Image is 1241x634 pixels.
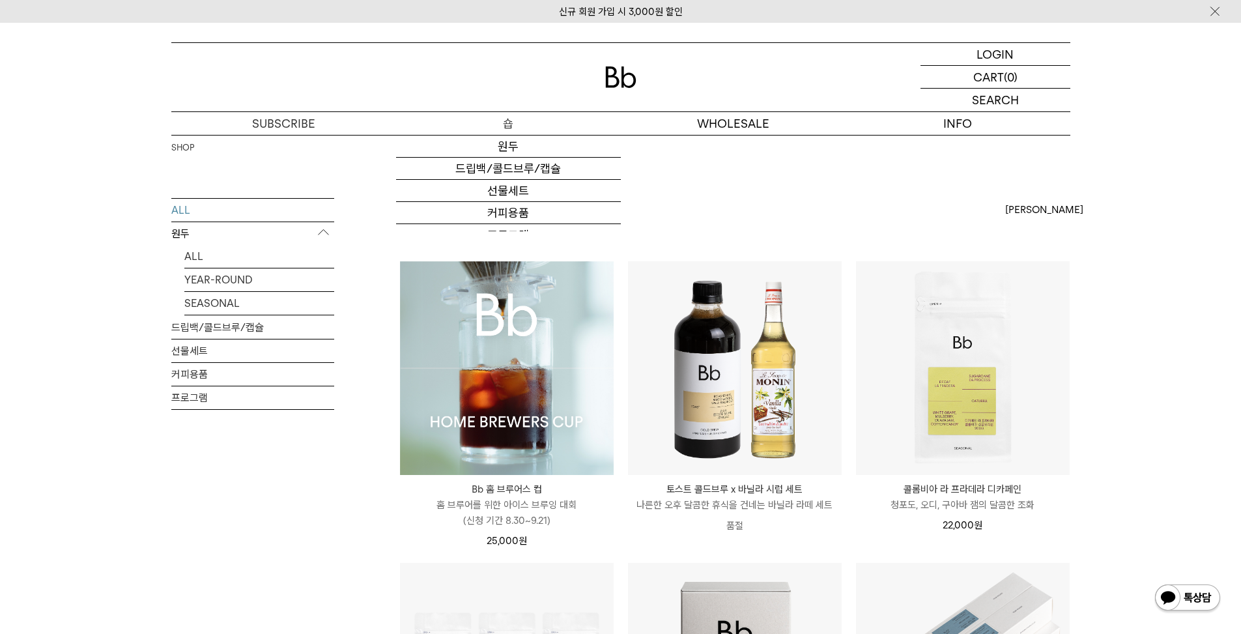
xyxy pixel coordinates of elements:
span: 원 [519,535,527,547]
a: 커피용품 [396,202,621,224]
span: 22,000 [943,519,982,531]
p: 청포도, 오디, 구아바 잼의 달콤한 조화 [856,497,1070,513]
a: 선물세트 [171,339,334,362]
a: 프로그램 [396,224,621,246]
p: Bb 홈 브루어스 컵 [400,482,614,497]
img: Bb 홈 브루어스 컵 [400,261,614,475]
a: 프로그램 [171,386,334,409]
p: WHOLESALE [621,112,846,135]
p: 콜롬비아 라 프라데라 디카페인 [856,482,1070,497]
p: INFO [846,112,1070,135]
a: 토스트 콜드브루 x 바닐라 시럽 세트 나른한 오후 달콤한 휴식을 건네는 바닐라 라떼 세트 [628,482,842,513]
a: LOGIN [920,43,1070,66]
a: 커피용품 [171,363,334,386]
a: SUBSCRIBE [171,112,396,135]
a: SEASONAL [184,292,334,315]
a: ALL [171,199,334,222]
a: SHOP [171,141,194,154]
p: LOGIN [977,43,1014,65]
img: 콜롬비아 라 프라데라 디카페인 [856,261,1070,475]
span: 25,000 [487,535,527,547]
span: 원 [974,519,982,531]
p: 토스트 콜드브루 x 바닐라 시럽 세트 [628,482,842,497]
a: 숍 [396,112,621,135]
a: 원두 [396,136,621,158]
a: Bb 홈 브루어스 컵 홈 브루어를 위한 아이스 브루잉 대회(신청 기간 8.30~9.21) [400,482,614,528]
span: [PERSON_NAME] [1005,202,1083,218]
a: 신규 회원 가입 시 3,000원 할인 [559,6,683,18]
p: (0) [1004,66,1018,88]
a: 드립백/콜드브루/캡슐 [396,158,621,180]
a: ALL [184,245,334,268]
img: 카카오톡 채널 1:1 채팅 버튼 [1154,583,1221,614]
img: 로고 [605,66,636,88]
p: 홈 브루어를 위한 아이스 브루잉 대회 (신청 기간 8.30~9.21) [400,497,614,528]
a: 콜롬비아 라 프라데라 디카페인 청포도, 오디, 구아바 잼의 달콤한 조화 [856,482,1070,513]
a: 드립백/콜드브루/캡슐 [171,316,334,339]
p: 원두 [171,222,334,246]
p: 나른한 오후 달콤한 휴식을 건네는 바닐라 라떼 세트 [628,497,842,513]
p: 품절 [628,513,842,539]
p: SEARCH [972,89,1019,111]
img: 토스트 콜드브루 x 바닐라 시럽 세트 [628,261,842,475]
a: YEAR-ROUND [184,268,334,291]
a: 선물세트 [396,180,621,202]
p: CART [973,66,1004,88]
a: CART (0) [920,66,1070,89]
